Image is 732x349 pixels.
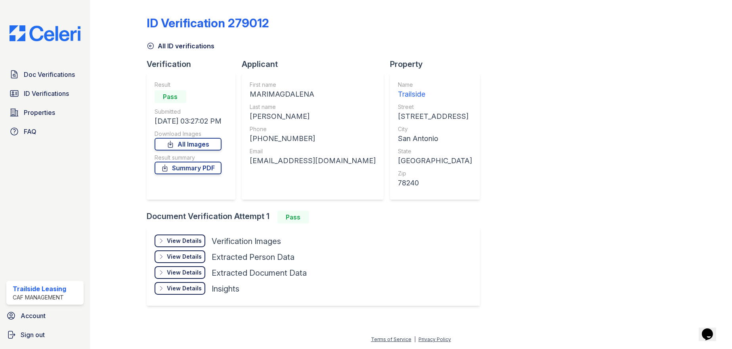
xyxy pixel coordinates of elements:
a: Properties [6,105,84,120]
div: State [398,147,472,155]
div: Insights [212,283,239,294]
span: Doc Verifications [24,70,75,79]
div: Pass [277,211,309,223]
div: Street [398,103,472,111]
span: FAQ [24,127,36,136]
div: View Details [167,253,202,261]
div: [DATE] 03:27:02 PM [155,116,222,127]
img: CE_Logo_Blue-a8612792a0a2168367f1c8372b55b34899dd931a85d93a1a3d3e32e68fde9ad4.png [3,25,87,41]
span: Account [21,311,46,320]
a: Summary PDF [155,162,222,174]
span: Properties [24,108,55,117]
div: San Antonio [398,133,472,144]
div: Phone [250,125,376,133]
div: Extracted Document Data [212,267,307,278]
div: First name [250,81,376,89]
div: Name [398,81,472,89]
div: Trailside Leasing [13,284,66,294]
div: Download Images [155,130,222,138]
a: Doc Verifications [6,67,84,82]
a: FAQ [6,124,84,139]
div: ID Verification 279012 [147,16,269,30]
div: Result summary [155,154,222,162]
div: View Details [167,237,202,245]
div: Result [155,81,222,89]
div: [GEOGRAPHIC_DATA] [398,155,472,166]
span: Sign out [21,330,45,339]
a: Sign out [3,327,87,343]
div: [PERSON_NAME] [250,111,376,122]
div: Zip [398,170,472,177]
div: Verification [147,59,242,70]
a: All Images [155,138,222,151]
a: Privacy Policy [419,336,451,342]
div: Pass [155,90,186,103]
div: Property [390,59,486,70]
div: [STREET_ADDRESS] [398,111,472,122]
div: Document Verification Attempt 1 [147,211,486,223]
div: [PHONE_NUMBER] [250,133,376,144]
a: ID Verifications [6,86,84,101]
div: | [414,336,416,342]
div: Last name [250,103,376,111]
a: All ID verifications [147,41,214,51]
a: Terms of Service [371,336,411,342]
div: View Details [167,284,202,292]
div: Trailside [398,89,472,100]
a: Account [3,308,87,324]
div: Verification Images [212,236,281,247]
div: View Details [167,269,202,277]
div: [EMAIL_ADDRESS][DOMAIN_NAME] [250,155,376,166]
div: Applicant [242,59,390,70]
div: 78240 [398,177,472,189]
div: CAF Management [13,294,66,301]
a: Name Trailside [398,81,472,100]
iframe: chat widget [699,317,724,341]
div: Email [250,147,376,155]
span: ID Verifications [24,89,69,98]
div: Submitted [155,108,222,116]
div: MARIMAGDALENA [250,89,376,100]
div: Extracted Person Data [212,252,294,263]
div: City [398,125,472,133]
